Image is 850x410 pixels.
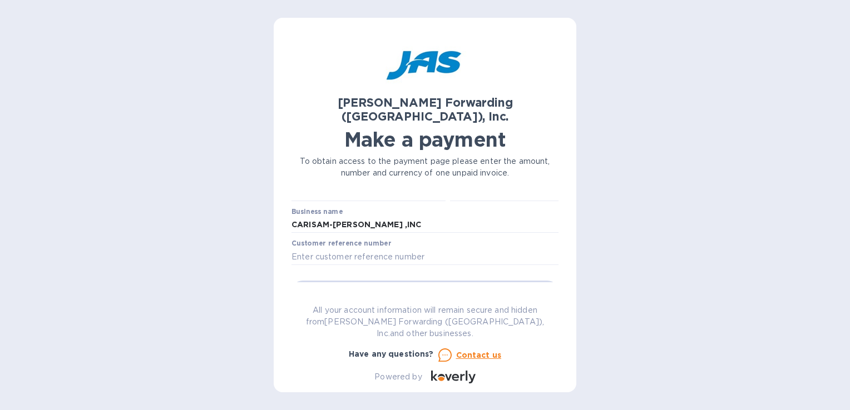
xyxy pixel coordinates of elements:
label: Business name [291,208,343,215]
u: Contact us [456,351,502,359]
b: Have any questions? [349,349,434,358]
h1: Make a payment [291,128,559,151]
b: [PERSON_NAME] Forwarding ([GEOGRAPHIC_DATA]), Inc. [338,96,513,123]
p: All your account information will remain secure and hidden from [PERSON_NAME] Forwarding ([GEOGRA... [291,304,559,339]
p: Powered by [374,371,422,383]
p: To obtain access to the payment page please enter the amount, number and currency of one unpaid i... [291,156,559,179]
label: Customer reference number [291,241,391,247]
input: Enter business name [291,217,559,233]
input: Enter customer reference number [291,248,559,265]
